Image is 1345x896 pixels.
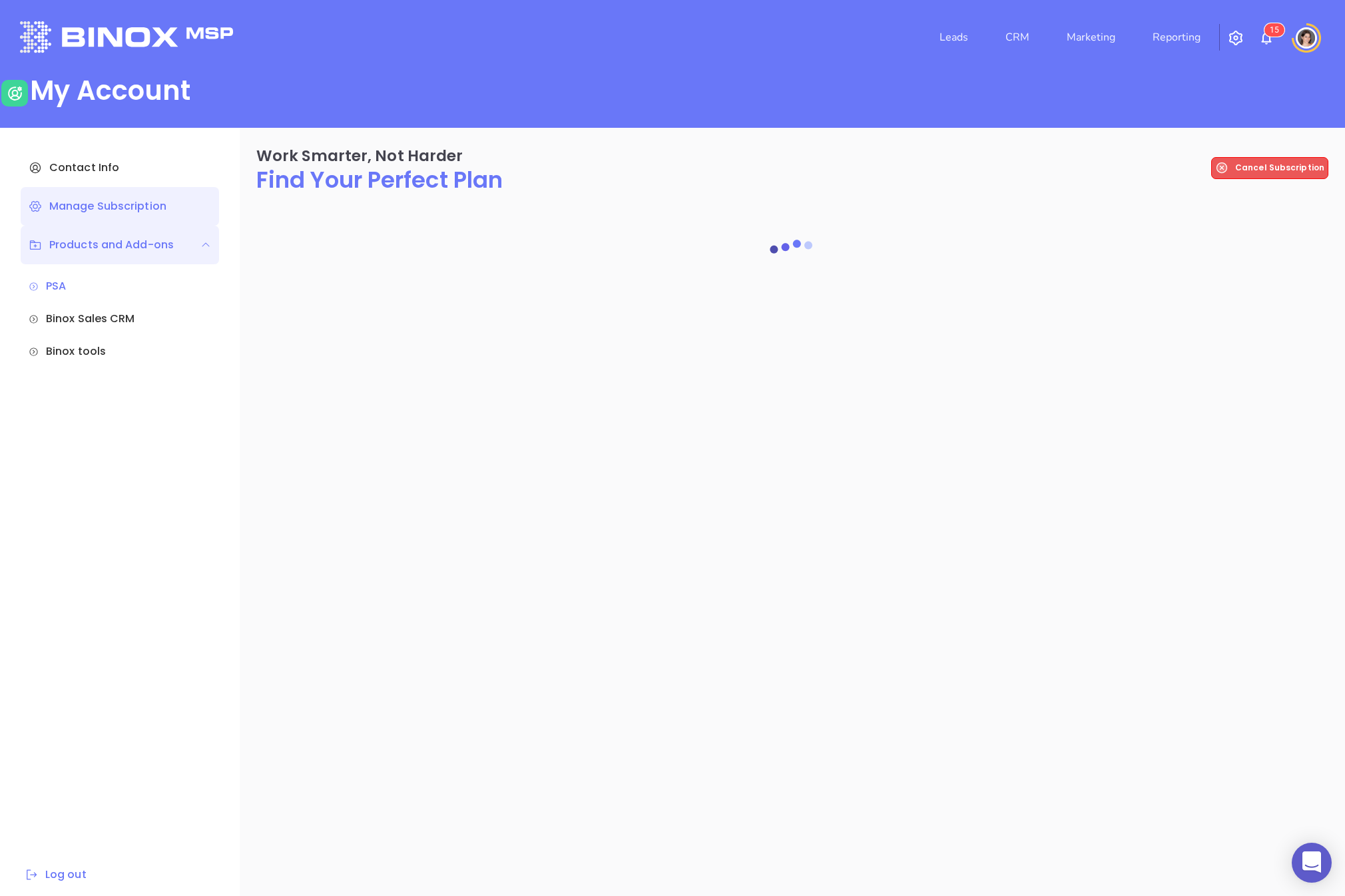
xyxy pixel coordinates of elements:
img: iconNotification [1258,30,1274,46]
div: My Account [30,75,190,107]
div: PSA [29,278,211,294]
div: Products and Add-ons [29,237,174,253]
div: Binox tools [29,343,211,359]
img: iconSetting [1228,30,1244,46]
div: Find Your Perfect Plan [256,168,503,192]
a: Reporting [1147,24,1206,51]
div: Work Smarter, Not Harder [256,144,503,168]
a: Leads [934,24,973,51]
img: user [1,80,28,107]
a: CRM [1000,24,1035,51]
span: 5 [1274,25,1279,35]
div: Binox Sales CRM [29,311,211,327]
img: user [1296,27,1317,49]
a: Marketing [1061,24,1121,51]
img: logo [20,21,233,53]
div: Cancel Subscription [1211,157,1328,179]
button: Log out [21,866,91,883]
div: Manage Subscription [21,187,219,226]
sup: 15 [1264,23,1284,37]
span: 1 [1270,25,1274,35]
div: Products and Add-ons [21,226,219,264]
div: Contact Info [21,148,219,187]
